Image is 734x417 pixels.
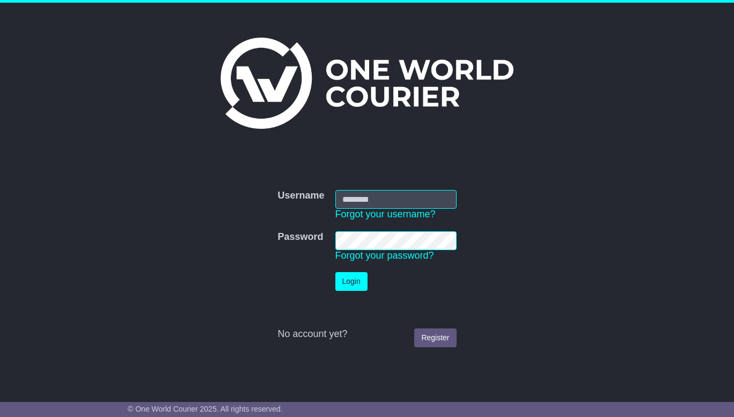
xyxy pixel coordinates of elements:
button: Login [335,272,368,291]
label: Password [277,231,323,243]
label: Username [277,190,324,202]
a: Register [414,328,456,347]
a: Forgot your password? [335,250,434,261]
a: Forgot your username? [335,209,436,220]
span: © One World Courier 2025. All rights reserved. [128,405,283,413]
img: One World [221,38,513,129]
div: No account yet? [277,328,456,340]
